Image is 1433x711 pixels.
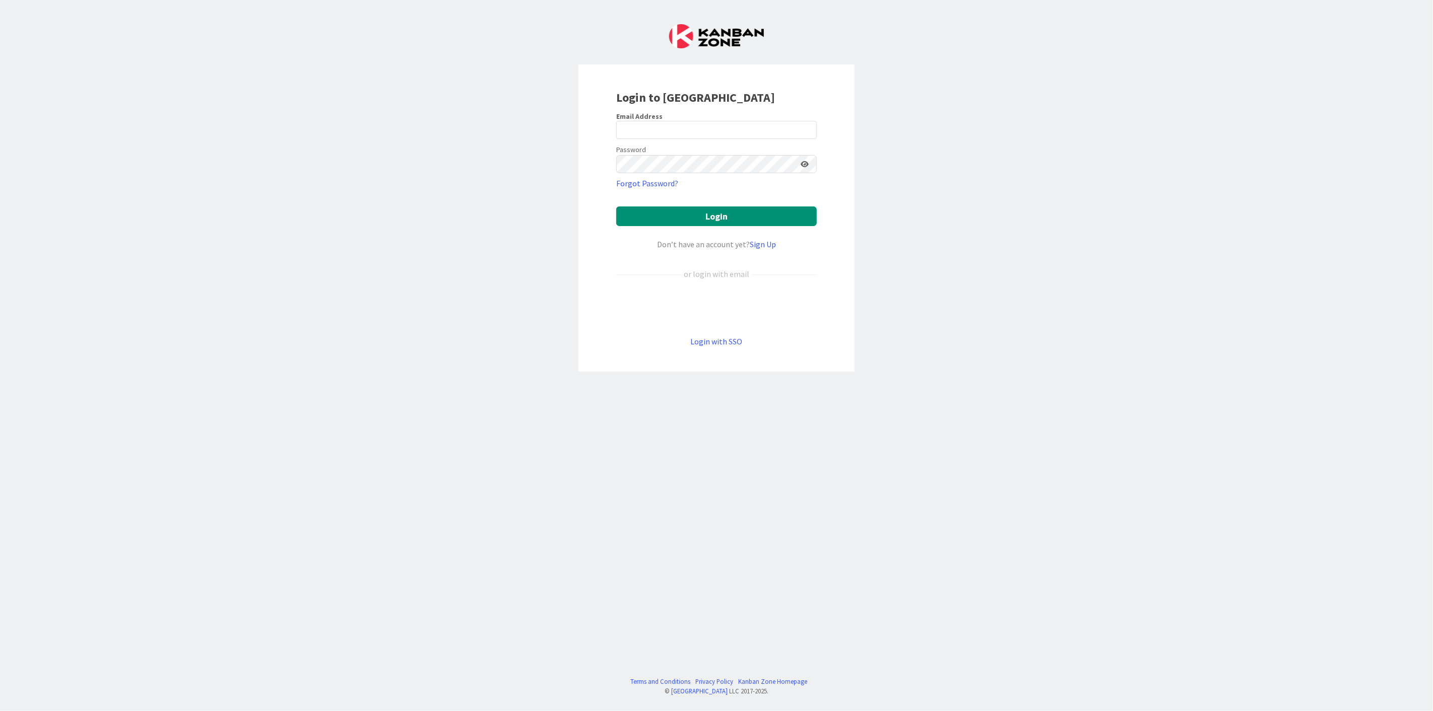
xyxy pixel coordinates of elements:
img: Kanban Zone [669,24,764,48]
div: Don’t have an account yet? [616,238,817,250]
iframe: Sign in with Google Button [611,297,822,319]
div: or login with email [681,268,752,280]
a: Kanban Zone Homepage [739,677,808,686]
a: Login with SSO [691,336,743,346]
label: Password [616,145,646,155]
a: Privacy Policy [696,677,734,686]
label: Email Address [616,112,663,121]
b: Login to [GEOGRAPHIC_DATA] [616,90,775,105]
button: Login [616,206,817,226]
a: [GEOGRAPHIC_DATA] [671,687,728,695]
a: Terms and Conditions [631,677,691,686]
div: © LLC 2017- 2025 . [626,686,808,696]
a: Forgot Password? [616,177,678,189]
a: Sign Up [750,239,776,249]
